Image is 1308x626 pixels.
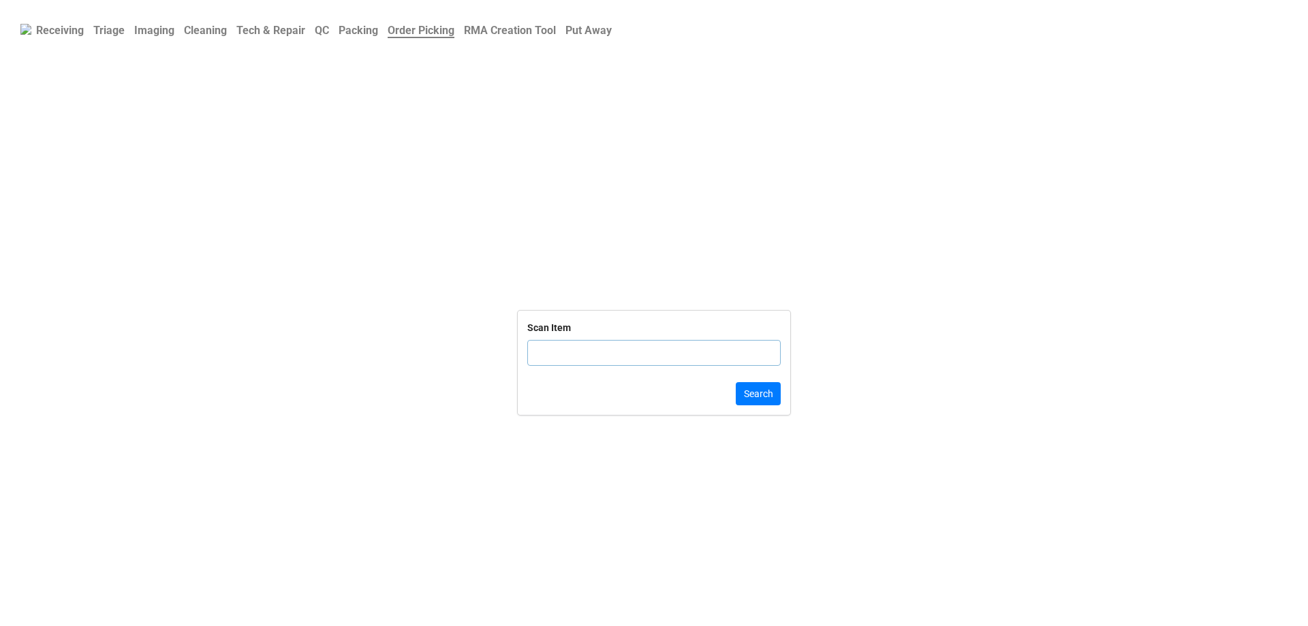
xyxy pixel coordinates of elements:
img: RexiLogo.png [20,24,31,35]
a: Put Away [561,17,617,44]
a: QC [310,17,334,44]
b: RMA Creation Tool [464,24,556,37]
a: Packing [334,17,383,44]
b: Cleaning [184,24,227,37]
b: Tech & Repair [236,24,305,37]
b: Put Away [565,24,612,37]
b: Order Picking [388,24,454,38]
button: Search [736,382,781,405]
a: Receiving [31,17,89,44]
a: Imaging [129,17,179,44]
b: QC [315,24,329,37]
a: Triage [89,17,129,44]
b: Receiving [36,24,84,37]
b: Packing [339,24,378,37]
a: Cleaning [179,17,232,44]
b: Imaging [134,24,174,37]
a: Order Picking [383,17,459,44]
a: Tech & Repair [232,17,310,44]
a: RMA Creation Tool [459,17,561,44]
div: Scan Item [527,320,571,335]
b: Triage [93,24,125,37]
